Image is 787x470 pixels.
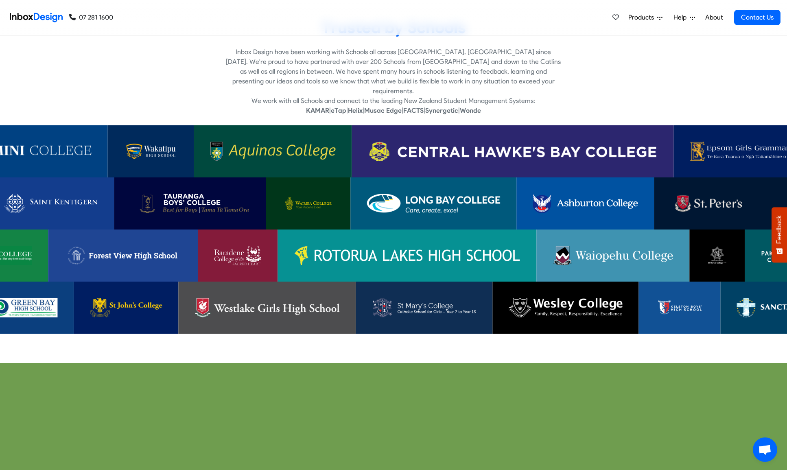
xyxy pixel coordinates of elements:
[367,194,500,213] img: Long Bay College
[625,9,666,26] a: Products
[90,298,162,317] img: St John’s College (Hillcrest)
[553,246,673,265] img: Waiopehu College
[348,107,363,114] strong: Helix
[65,246,182,265] img: Forest View High School
[372,298,477,317] img: St Mary’s College (Ponsonby)
[214,246,262,265] img: Baradene College
[331,107,346,114] strong: eTap
[306,107,329,114] strong: KAMAR
[628,13,657,22] span: Products
[734,10,780,25] a: Contact Us
[368,142,657,161] img: Central Hawkes Bay College
[294,246,520,265] img: Rotorua Lakes High School
[364,107,402,114] strong: Musac Edge
[533,194,638,213] img: Ashburton College
[69,13,113,22] a: 07 281 1600
[124,142,177,161] img: Wakatipu High School
[703,9,725,26] a: About
[425,107,458,114] strong: Synergetic
[4,194,98,213] img: Saint Kentigern College
[282,194,334,213] img: Waimea College
[403,107,424,114] strong: FACTS
[772,207,787,262] button: Feedback - Show survey
[706,246,728,265] img: St Mary’s College (Wellington)
[673,13,690,22] span: Help
[670,9,698,26] a: Help
[226,106,561,116] p: | | | | | |
[226,96,561,106] p: We work with all Schools and connect to the leading New Zealand Student Management Systems:
[509,298,622,317] img: Wesley College
[655,298,704,317] img: Kelston Boys’ High School
[226,47,561,96] p: Inbox Design have been working with Schools all across [GEOGRAPHIC_DATA], [GEOGRAPHIC_DATA] since...
[210,142,335,161] img: Aquinas College
[460,107,481,114] strong: Wonde
[776,215,783,244] span: Feedback
[195,298,339,317] img: Westlake Girls’ High School
[753,437,777,462] a: Open chat
[131,194,250,213] img: Tauranga Boys’ College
